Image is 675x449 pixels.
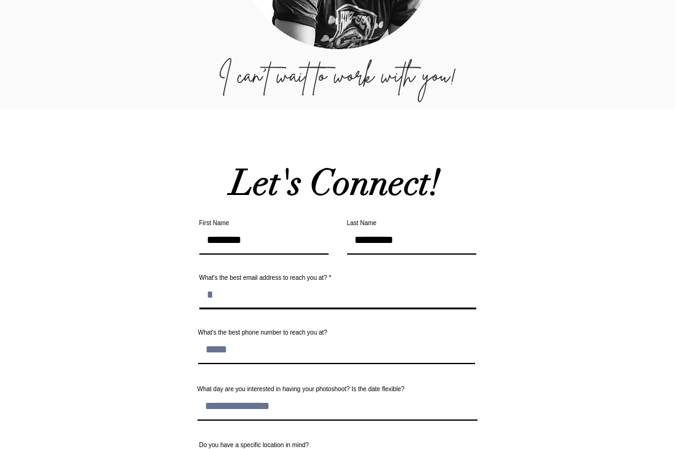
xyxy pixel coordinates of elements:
iframe: Wix Chat [617,391,675,449]
label: Last Name [347,220,476,226]
label: What day are you interested in having your photoshoot? Is the date flexible? [198,386,477,392]
label: What's the best phone number to reach you at? [198,330,475,336]
span: I can't wait to work with you! [218,59,457,90]
span: Let's Connect! [231,161,441,205]
label: First Name [199,220,329,226]
label: What's the best email address to reach you at? [199,275,476,281]
label: Do you have a specific location in mind? [199,442,476,448]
